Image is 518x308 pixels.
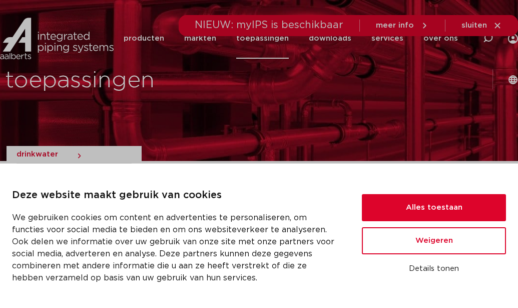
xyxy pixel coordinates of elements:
[236,18,289,59] a: toepassingen
[12,212,338,284] p: We gebruiken cookies om content en advertenties te personaliseren, om functies voor social media ...
[184,18,216,59] a: markten
[124,18,164,59] a: producten
[376,22,414,29] span: meer info
[362,227,506,254] button: Weigeren
[362,194,506,221] button: Alles toestaan
[461,21,502,30] a: sluiten
[371,18,403,59] a: services
[376,21,429,30] a: meer info
[461,22,487,29] span: sluiten
[508,18,518,59] div: my IPS
[309,18,351,59] a: downloads
[195,20,343,30] span: NIEUW: myIPS is beschikbaar
[12,188,338,204] p: Deze website maakt gebruik van cookies
[423,18,458,59] a: over ons
[362,260,506,277] button: Details tonen
[17,146,132,164] a: drinkwater
[124,18,458,59] nav: Menu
